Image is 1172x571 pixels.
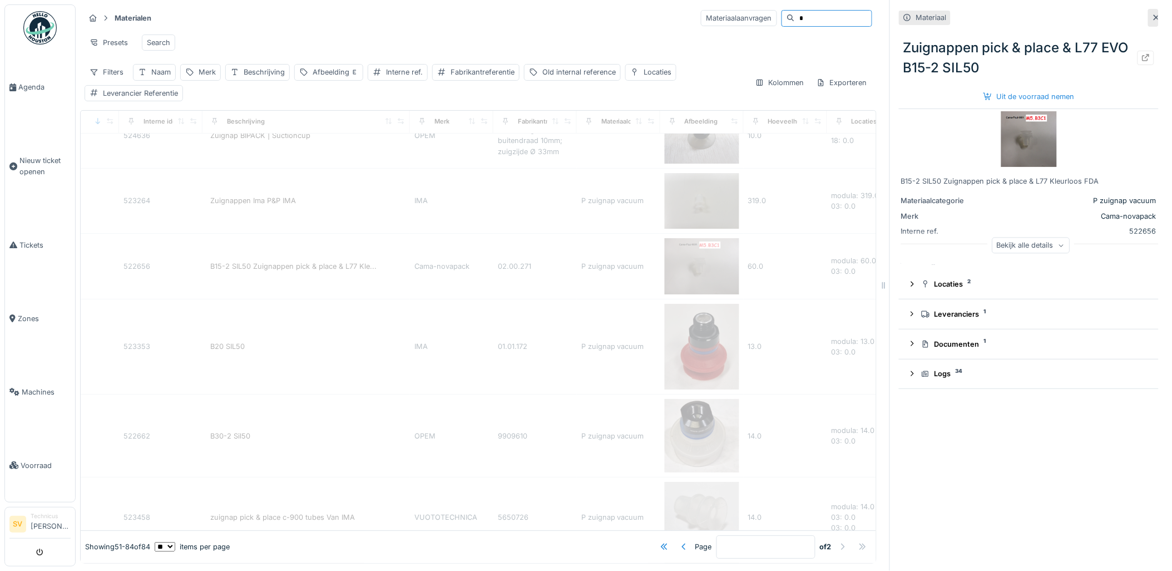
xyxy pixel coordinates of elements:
[901,176,1156,186] div: B15-2 SIL50 Zuignappen pick & place & L77 Kleurloos FDA
[989,226,1156,237] div: 522656
[665,399,739,472] img: Zuignap PIAB B30-2
[21,460,71,471] span: Voorraad
[434,117,449,126] div: Merk
[901,195,985,206] div: Materiaalcategorie
[903,304,1154,324] summary: Leveranciers1
[979,89,1079,104] div: Uit de voorraad nemen
[665,482,739,553] img: zuignap pick & place c-900
[386,67,423,77] div: Interne ref.
[832,191,879,200] span: modula: 319.0
[123,130,198,141] div: 524636
[748,195,823,206] div: 319.0
[832,267,856,275] span: 03: 0.0
[518,117,576,126] div: Fabrikantreferentie
[123,512,198,523] div: 523458
[85,35,133,51] div: Presets
[665,304,739,390] img: zuignap PIAB B20 met houder 1/8
[832,524,856,532] span: 03: 0.0
[903,334,1154,355] summary: Documenten1
[581,431,656,441] div: P zuignap vacuum
[992,237,1070,253] div: Bekijk alle details
[832,503,875,511] span: modula: 14.0
[989,195,1156,206] div: P zuignap vacuum
[31,512,71,536] li: [PERSON_NAME]
[244,67,285,77] div: Beschrijving
[832,513,856,521] span: 03: 0.0
[581,512,656,523] div: P zuignap vacuum
[1001,111,1057,167] img: Zuignappen pick & place & L77 EVO B15-2 SIL50
[748,341,823,352] div: 13.0
[665,238,739,294] img: Zuignappen pick & place & L77 EVO B15-2 SIL50
[921,279,1145,289] div: Locaties
[451,67,515,77] div: Fabrikantreferentie
[144,117,204,126] div: Interne identificator
[19,240,71,250] span: Tickets
[5,51,75,124] a: Agenda
[820,542,832,553] strong: of 2
[103,88,178,99] div: Leverancier Referentie
[903,274,1154,294] summary: Locaties2
[23,11,57,45] img: Badge_color-CXgf-gQk.svg
[210,195,296,206] div: Zuignappen Ima P&P IMA
[665,107,739,164] img: Zuignappen BIPACK
[768,117,807,126] div: Hoeveelheid
[921,339,1145,350] div: Documenten
[832,337,875,346] span: modula: 13.0
[748,261,823,272] div: 60.0
[921,368,1145,379] div: Logs
[414,195,489,206] div: IMA
[498,261,572,272] div: 02.00.271
[832,437,856,445] span: 03: 0.0
[498,341,572,352] div: 01.01.172
[498,114,572,157] div: Filter ingebouwt; aansluiting buitendraad 10mm; zuigzijde Ø 33mm
[701,10,777,26] div: Materiaalaanvragen
[414,512,489,523] div: VUOTOTECHNICA
[210,341,245,352] div: B20 SIL50
[110,13,156,23] strong: Materialen
[9,516,26,533] li: SV
[414,341,489,352] div: IMA
[748,512,823,523] div: 14.0
[414,261,489,272] div: Cama-novapack
[812,75,872,91] div: Exporteren
[9,512,71,539] a: SV Technicus[PERSON_NAME]
[601,117,657,126] div: Materiaalcategorie
[85,64,128,80] div: Filters
[832,202,856,210] span: 03: 0.0
[210,261,377,272] div: B15-2 SIL50 Zuignappen pick & place & L77 Kle...
[581,195,656,206] div: P zuignap vacuum
[921,309,1145,319] div: Leveranciers
[750,75,809,91] div: Kolommen
[5,124,75,208] a: Nieuw ticket openen
[498,512,572,523] div: 5650726
[542,67,616,77] div: Old internal reference
[832,136,854,145] span: 18: 0.0
[665,173,739,229] img: Zuignappen IMA
[199,67,216,77] div: Merk
[852,117,877,126] div: Locaties
[210,130,310,141] div: Zuignap BIPACK | Suctioncup
[210,431,250,441] div: B30-2 Sil50
[5,282,75,355] a: Zones
[989,211,1156,221] div: Cama-novapack
[22,387,71,397] span: Machines
[414,130,489,141] div: OPEM
[748,431,823,441] div: 14.0
[151,67,171,77] div: Naam
[832,348,856,356] span: 03: 0.0
[5,208,75,282] a: Tickets
[644,67,671,77] div: Locaties
[123,431,198,441] div: 522662
[685,117,718,126] div: Afbeelding
[313,67,358,77] div: Afbeelding
[901,211,985,221] div: Merk
[899,33,1159,82] div: Zuignappen pick & place & L77 EVO B15-2 SIL50
[901,226,985,237] div: Interne ref.
[5,355,75,429] a: Machines
[748,130,823,141] div: 10.0
[31,512,71,520] div: Technicus
[210,512,355,523] div: zuignap pick & place c-900 tubes Van IMA
[581,341,656,352] div: P zuignap vacuum
[916,12,947,23] div: Materiaal
[832,426,875,435] span: modula: 14.0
